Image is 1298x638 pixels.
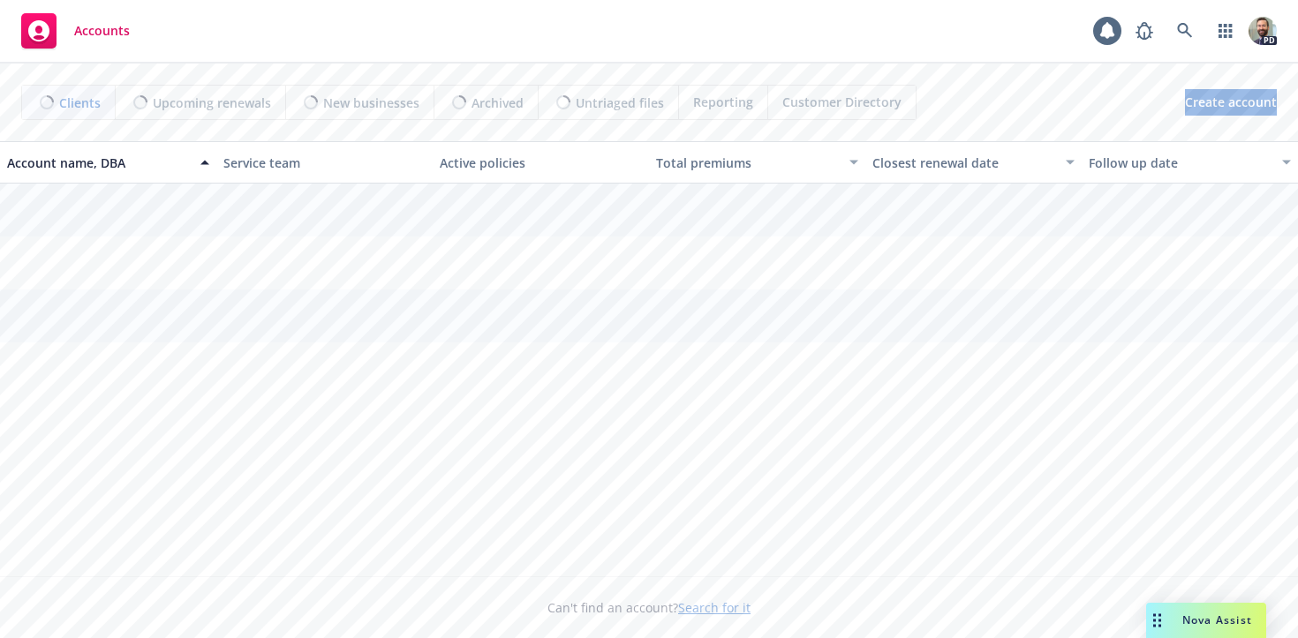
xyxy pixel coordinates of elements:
a: Accounts [14,6,137,56]
span: New businesses [323,94,419,112]
button: Active policies [433,141,649,184]
span: Untriaged files [576,94,664,112]
button: Closest renewal date [865,141,1082,184]
a: Report a Bug [1127,13,1162,49]
span: Clients [59,94,101,112]
div: Drag to move [1146,603,1168,638]
div: Active policies [440,154,642,172]
div: Account name, DBA [7,154,190,172]
span: Customer Directory [782,93,902,111]
img: photo [1249,17,1277,45]
span: Can't find an account? [547,598,751,617]
span: Archived [472,94,524,112]
a: Search [1167,13,1203,49]
button: Nova Assist [1146,603,1266,638]
a: Search for it [678,599,751,616]
div: Service team [223,154,426,172]
div: Closest renewal date [872,154,1055,172]
div: Total premiums [656,154,839,172]
span: Upcoming renewals [153,94,271,112]
span: Reporting [693,93,753,111]
span: Nova Assist [1182,612,1252,627]
a: Create account [1185,89,1277,116]
button: Service team [216,141,433,184]
span: Create account [1185,86,1277,119]
button: Follow up date [1082,141,1298,184]
a: Switch app [1208,13,1243,49]
button: Total premiums [649,141,865,184]
span: Accounts [74,24,130,38]
div: Follow up date [1089,154,1272,172]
